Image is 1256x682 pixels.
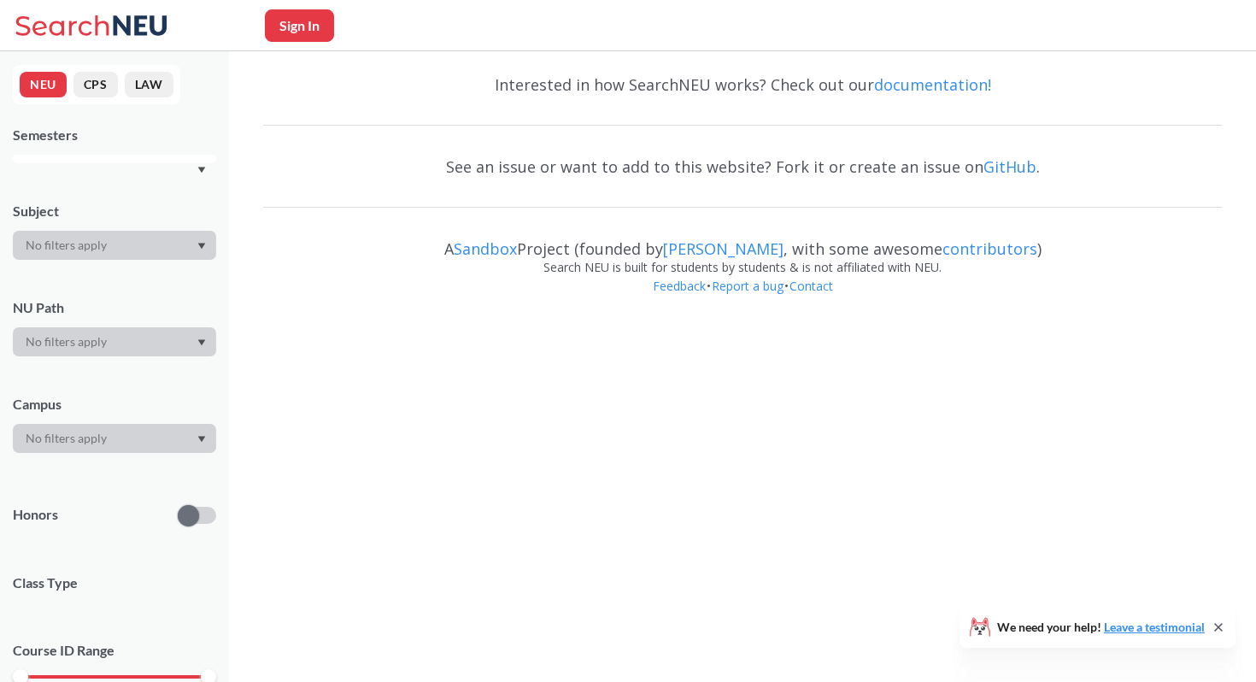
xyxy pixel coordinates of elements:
a: contributors [942,238,1037,259]
button: LAW [125,72,173,97]
a: documentation! [874,74,991,95]
svg: Dropdown arrow [197,339,206,346]
button: CPS [73,72,118,97]
div: Dropdown arrow [13,231,216,260]
svg: Dropdown arrow [197,436,206,443]
div: Campus [13,395,216,414]
div: Dropdown arrow [13,327,216,356]
a: Leave a testimonial [1104,620,1205,634]
div: • • [263,277,1222,321]
span: Class Type [13,573,216,592]
div: Semesters [13,126,216,144]
a: Feedback [652,278,707,294]
div: Subject [13,202,216,220]
div: NU Path [13,298,216,317]
a: Report a bug [711,278,784,294]
div: Search NEU is built for students by students & is not affiliated with NEU. [263,258,1222,277]
button: Sign In [265,9,334,42]
div: See an issue or want to add to this website? Fork it or create an issue on . [263,142,1222,191]
p: Honors [13,505,58,525]
a: Sandbox [454,238,517,259]
svg: Dropdown arrow [197,243,206,250]
button: NEU [20,72,67,97]
a: [PERSON_NAME] [663,238,784,259]
p: Course ID Range [13,641,216,661]
span: We need your help! [997,621,1205,633]
div: Dropdown arrow [13,424,216,453]
div: A Project (founded by , with some awesome ) [263,224,1222,258]
div: Interested in how SearchNEU works? Check out our [263,60,1222,109]
a: Contact [789,278,834,294]
a: GitHub [983,156,1036,177]
svg: Dropdown arrow [197,167,206,173]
